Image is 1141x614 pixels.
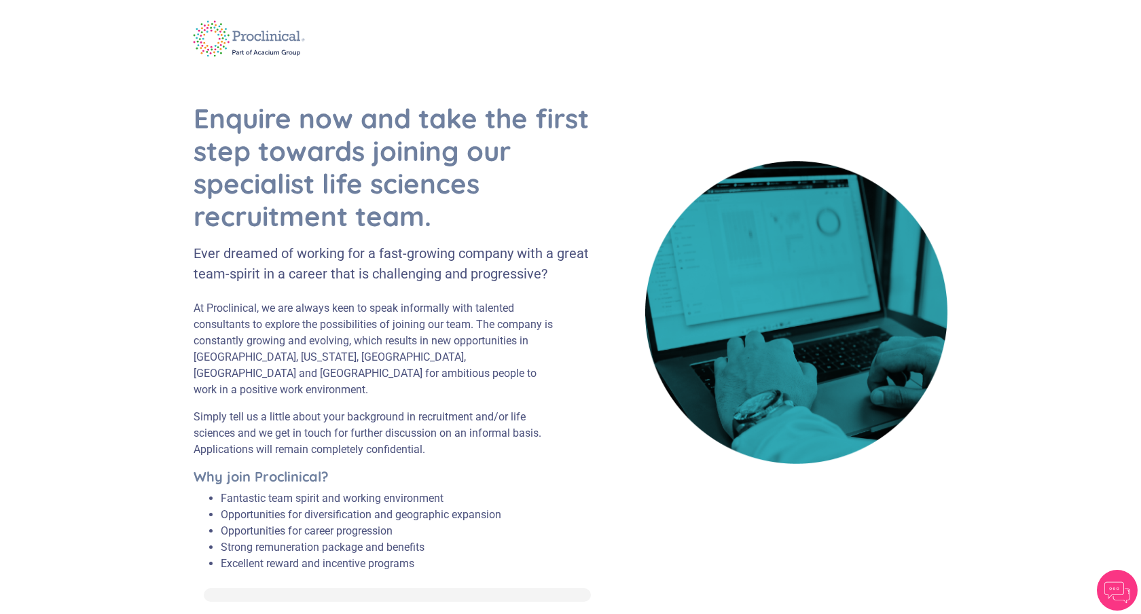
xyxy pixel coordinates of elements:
h5: Why join Proclinical? [194,469,560,485]
img: Chatbot [1097,570,1138,611]
img: book cover [645,161,947,463]
li: Excellent reward and incentive programs [221,556,501,572]
div: Ever dreamed of working for a fast-growing company with a great team-spirit in a career that is c... [194,243,592,284]
h1: Enquire now and take the first step towards joining our specialist life sciences recruitment team. [194,102,592,232]
img: logo [183,12,314,66]
li: Opportunities for diversification and geographic expansion [221,507,501,523]
p: Simply tell us a little about your background in recruitment and/or life sciences and we get in t... [194,409,560,458]
p: At Proclinical, we are always keen to speak informally with talented consultants to explore the p... [194,300,560,398]
li: Opportunities for career progression [221,523,501,539]
li: Fantastic team spirit and working environment [221,490,501,507]
li: Strong remuneration package and benefits [221,539,501,556]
